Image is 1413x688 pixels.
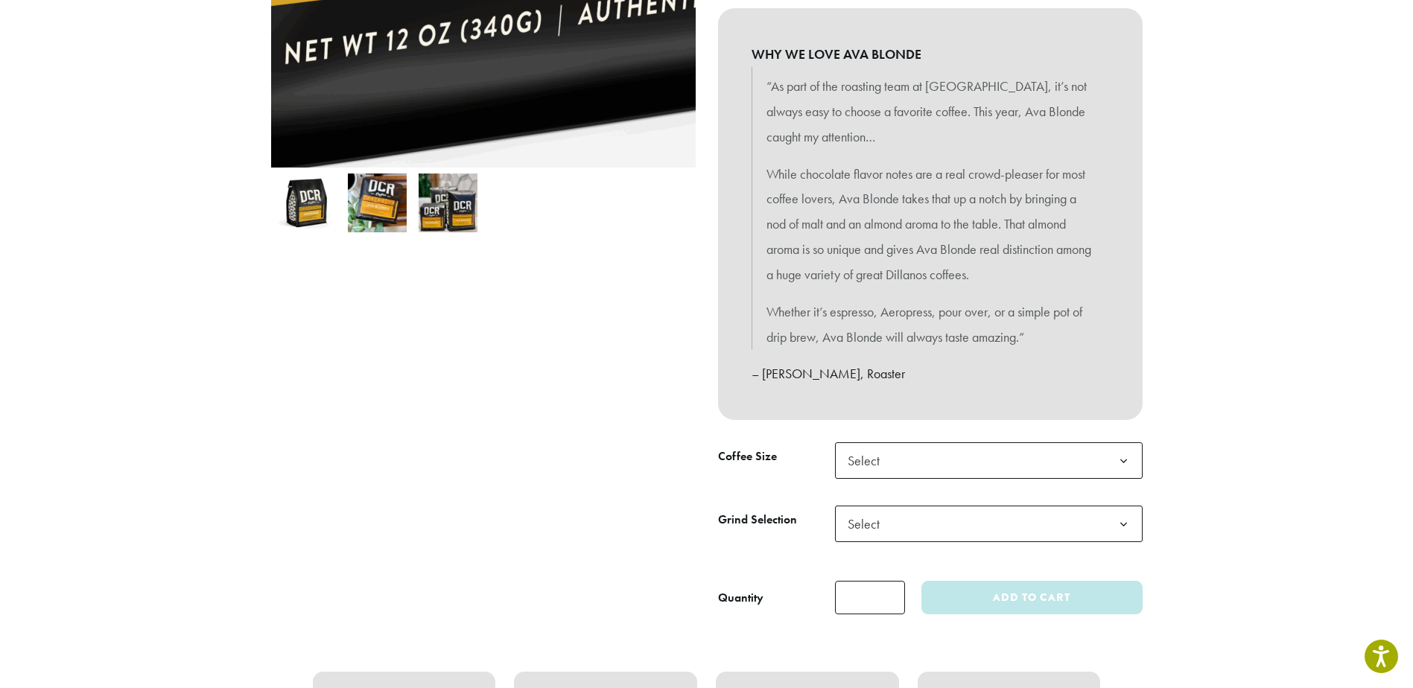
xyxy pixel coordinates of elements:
[419,173,477,232] img: Ava Blonde - Image 3
[835,581,905,614] input: Product quantity
[766,299,1094,350] p: Whether it’s espresso, Aeropress, pour over, or a simple pot of drip brew, Ava Blonde will always...
[835,506,1143,542] span: Select
[718,589,763,607] div: Quantity
[718,509,835,531] label: Grind Selection
[921,581,1142,614] button: Add to cart
[842,509,895,538] span: Select
[752,361,1109,386] p: – [PERSON_NAME], Roaster
[718,446,835,468] label: Coffee Size
[766,162,1094,287] p: While chocolate flavor notes are a real crowd-pleaser for most coffee lovers, Ava Blonde takes th...
[766,74,1094,149] p: “As part of the roasting team at [GEOGRAPHIC_DATA], it’s not always easy to choose a favorite cof...
[277,173,336,232] img: Ava Blonde
[842,446,895,475] span: Select
[752,42,1109,67] b: WHY WE LOVE AVA BLONDE
[348,173,407,232] img: Ava Blonde - Image 2
[835,442,1143,479] span: Select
